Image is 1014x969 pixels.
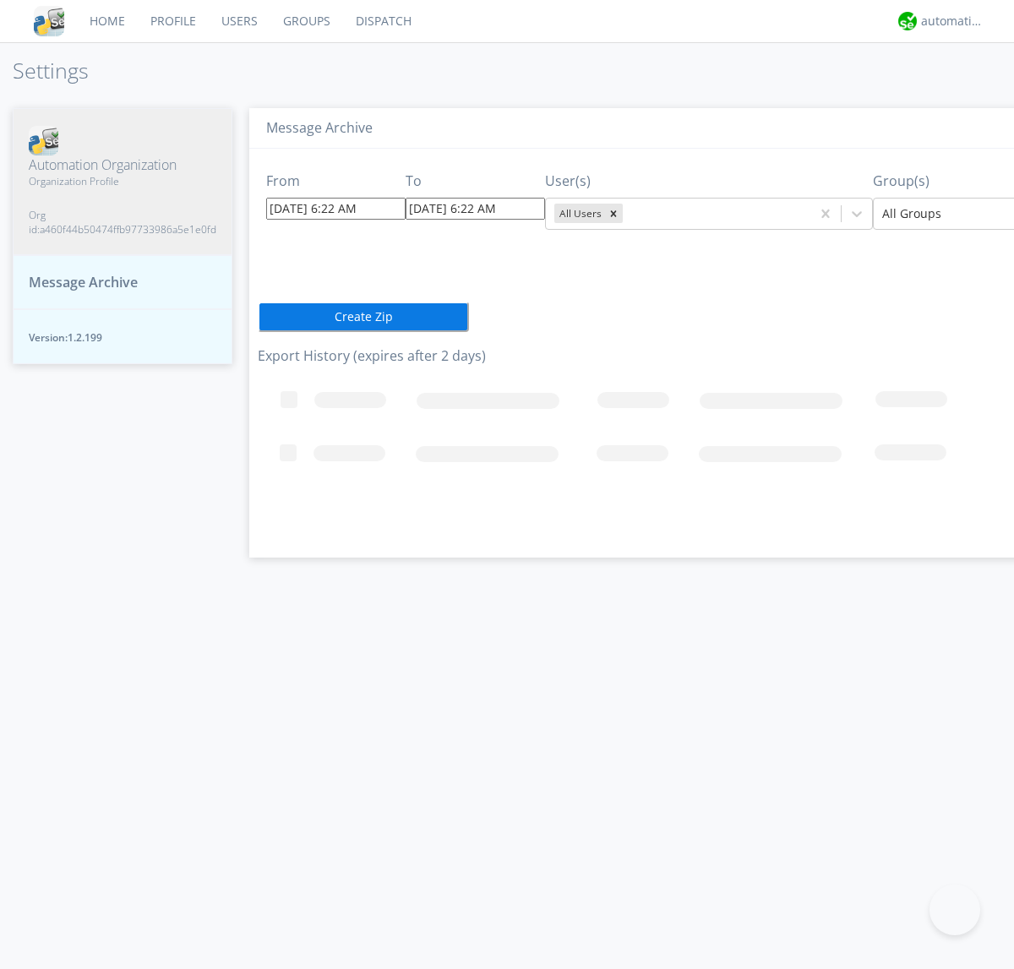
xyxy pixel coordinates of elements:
[29,155,216,175] span: Automation Organization
[266,174,406,189] h3: From
[554,204,604,223] div: All Users
[258,302,469,332] button: Create Zip
[34,6,64,36] img: cddb5a64eb264b2086981ab96f4c1ba7
[929,885,980,935] iframe: Toggle Customer Support
[406,174,545,189] h3: To
[13,108,232,255] button: Automation OrganizationOrganization ProfileOrg id:a460f44b50474ffb97733986a5e1e0fd
[29,208,216,237] span: Org id: a460f44b50474ffb97733986a5e1e0fd
[29,273,138,292] span: Message Archive
[29,174,216,188] span: Organization Profile
[29,126,58,155] img: cddb5a64eb264b2086981ab96f4c1ba7
[13,255,232,310] button: Message Archive
[604,204,623,223] div: Remove All Users
[13,309,232,364] button: Version:1.2.199
[898,12,917,30] img: d2d01cd9b4174d08988066c6d424eccd
[545,174,873,189] h3: User(s)
[921,13,984,30] div: automation+atlas
[29,330,216,345] span: Version: 1.2.199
